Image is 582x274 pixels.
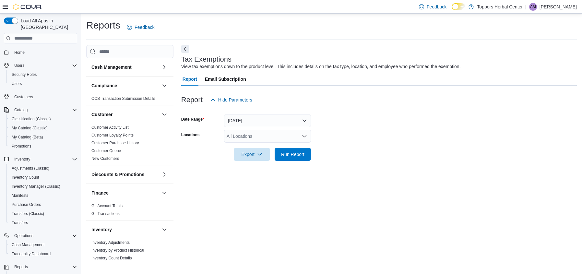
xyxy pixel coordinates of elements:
[9,142,77,150] span: Promotions
[452,3,465,10] input: Dark Mode
[6,200,80,209] button: Purchase Orders
[12,242,44,247] span: Cash Management
[91,203,123,208] span: GL Account Totals
[91,190,159,196] button: Finance
[281,151,304,158] span: Run Report
[91,82,159,89] button: Compliance
[160,82,168,89] button: Compliance
[12,263,77,271] span: Reports
[12,263,30,271] button: Reports
[91,256,132,261] span: Inventory Count Details
[12,125,48,131] span: My Catalog (Classic)
[9,250,77,258] span: Traceabilty Dashboard
[160,63,168,71] button: Cash Management
[91,171,159,178] button: Discounts & Promotions
[9,219,30,227] a: Transfers
[18,18,77,30] span: Load All Apps in [GEOGRAPHIC_DATA]
[9,71,39,78] a: Security Roles
[12,232,77,240] span: Operations
[91,248,144,253] span: Inventory by Product Historical
[124,21,157,34] a: Feedback
[9,133,77,141] span: My Catalog (Beta)
[6,240,80,249] button: Cash Management
[91,248,144,253] a: Inventory by Product Historical
[86,202,173,220] div: Finance
[91,64,132,70] h3: Cash Management
[13,4,42,10] img: Cova
[14,233,33,238] span: Operations
[12,202,41,207] span: Purchase Orders
[6,79,80,88] button: Users
[14,94,33,100] span: Customers
[6,142,80,151] button: Promotions
[9,173,42,181] a: Inventory Count
[208,93,255,106] button: Hide Parameters
[275,148,311,161] button: Run Report
[12,106,77,114] span: Catalog
[6,164,80,173] button: Adjustments (Classic)
[181,96,203,104] h3: Report
[12,48,77,56] span: Home
[12,81,22,86] span: Users
[91,82,117,89] h3: Compliance
[12,175,39,180] span: Inventory Count
[9,201,44,208] a: Purchase Orders
[91,125,129,130] a: Customer Activity List
[1,105,80,114] button: Catalog
[14,50,25,55] span: Home
[91,64,159,70] button: Cash Management
[91,190,109,196] h3: Finance
[160,189,168,197] button: Finance
[1,47,80,57] button: Home
[6,114,80,124] button: Classification (Classic)
[1,155,80,164] button: Inventory
[9,133,46,141] a: My Catalog (Beta)
[9,201,77,208] span: Purchase Orders
[9,164,77,172] span: Adjustments (Classic)
[181,132,200,137] label: Locations
[91,204,123,208] a: GL Account Totals
[9,124,50,132] a: My Catalog (Classic)
[9,183,63,190] a: Inventory Manager (Classic)
[160,226,168,233] button: Inventory
[1,92,80,101] button: Customers
[6,218,80,227] button: Transfers
[12,155,33,163] button: Inventory
[6,70,80,79] button: Security Roles
[12,72,37,77] span: Security Roles
[1,61,80,70] button: Users
[12,220,28,225] span: Transfers
[91,133,134,137] a: Customer Loyalty Points
[181,63,461,70] div: View tax exemptions down to the product level. This includes details on the tax type, location, a...
[12,135,43,140] span: My Catalog (Beta)
[91,149,121,153] a: Customer Queue
[12,184,60,189] span: Inventory Manager (Classic)
[218,97,252,103] span: Hide Parameters
[91,240,130,245] a: Inventory Adjustments
[1,262,80,271] button: Reports
[12,116,51,122] span: Classification (Classic)
[477,3,523,11] p: Toppers Herbal Center
[1,231,80,240] button: Operations
[12,93,36,101] a: Customers
[91,111,159,118] button: Customer
[530,3,536,11] span: AM
[86,124,173,165] div: Customer
[6,182,80,191] button: Inventory Manager (Classic)
[14,63,24,68] span: Users
[181,45,189,53] button: Next
[12,193,28,198] span: Manifests
[12,62,27,69] button: Users
[86,19,120,32] h1: Reports
[9,183,77,190] span: Inventory Manager (Classic)
[91,156,119,161] span: New Customers
[91,211,120,216] a: GL Transactions
[12,106,30,114] button: Catalog
[91,141,139,145] a: Customer Purchase History
[9,241,47,249] a: Cash Management
[14,264,28,269] span: Reports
